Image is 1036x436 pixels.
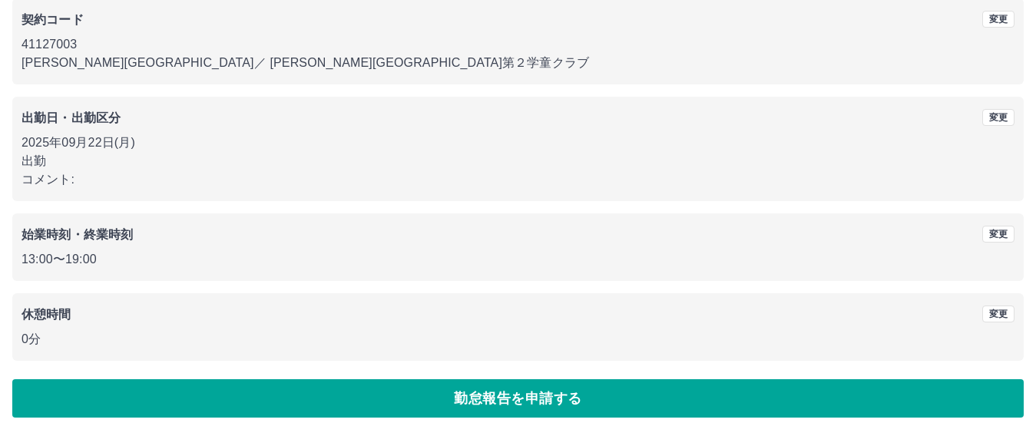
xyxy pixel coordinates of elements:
[12,379,1024,418] button: 勤怠報告を申請する
[22,35,1014,54] p: 41127003
[22,13,84,26] b: 契約コード
[22,228,133,241] b: 始業時刻・終業時刻
[22,152,1014,170] p: 出勤
[22,134,1014,152] p: 2025年09月22日(月)
[22,308,71,321] b: 休憩時間
[982,11,1014,28] button: 変更
[982,226,1014,243] button: 変更
[22,54,1014,72] p: [PERSON_NAME][GEOGRAPHIC_DATA] ／ [PERSON_NAME][GEOGRAPHIC_DATA]第２学童クラブ
[22,330,1014,348] p: 0分
[22,170,1014,189] p: コメント:
[22,250,1014,269] p: 13:00 〜 19:00
[982,109,1014,126] button: 変更
[982,306,1014,322] button: 変更
[22,111,121,124] b: 出勤日・出勤区分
